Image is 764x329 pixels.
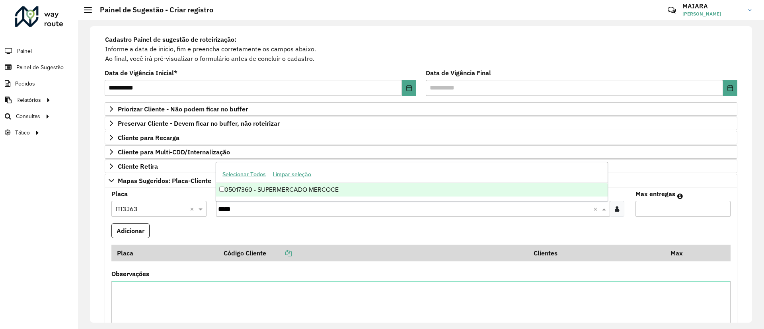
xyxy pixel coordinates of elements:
[105,160,737,173] a: Cliente Retira
[105,35,236,43] strong: Cadastro Painel de sugestão de roteirização:
[105,131,737,144] a: Cliente para Recarga
[118,163,158,169] span: Cliente Retira
[635,189,675,199] label: Max entregas
[426,68,491,78] label: Data de Vigência Final
[118,149,230,155] span: Cliente para Multi-CDD/Internalização
[105,174,737,187] a: Mapas Sugeridos: Placa-Cliente
[118,177,211,184] span: Mapas Sugeridos: Placa-Cliente
[219,168,269,181] button: Selecionar Todos
[269,168,315,181] button: Limpar seleção
[723,80,737,96] button: Choose Date
[105,34,737,64] div: Informe a data de inicio, fim e preencha corretamente os campos abaixo. Ao final, você irá pré-vi...
[105,145,737,159] a: Cliente para Multi-CDD/Internalização
[190,204,197,214] span: Clear all
[216,162,608,201] ng-dropdown-panel: Options list
[677,193,683,199] em: Máximo de clientes que serão colocados na mesma rota com os clientes informados
[105,102,737,116] a: Priorizar Cliente - Não podem ficar no buffer
[105,117,737,130] a: Preservar Cliente - Devem ficar no buffer, não roteirizar
[593,204,600,214] span: Clear all
[17,47,32,55] span: Painel
[15,80,35,88] span: Pedidos
[402,80,416,96] button: Choose Date
[16,63,64,72] span: Painel de Sugestão
[218,245,528,261] th: Código Cliente
[16,96,41,104] span: Relatórios
[663,2,680,19] a: Contato Rápido
[111,189,128,199] label: Placa
[528,245,665,261] th: Clientes
[665,245,697,261] th: Max
[118,106,248,112] span: Priorizar Cliente - Não podem ficar no buffer
[682,10,742,18] span: [PERSON_NAME]
[15,128,30,137] span: Tático
[111,269,149,278] label: Observações
[216,183,607,197] div: 05017360 - SUPERMERCADO MERCOCE
[266,249,292,257] a: Copiar
[118,134,179,141] span: Cliente para Recarga
[111,223,150,238] button: Adicionar
[682,2,742,10] h3: MAIARA
[105,68,177,78] label: Data de Vigência Inicial
[111,245,218,261] th: Placa
[118,120,280,127] span: Preservar Cliente - Devem ficar no buffer, não roteirizar
[92,6,213,14] h2: Painel de Sugestão - Criar registro
[16,112,40,121] span: Consultas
